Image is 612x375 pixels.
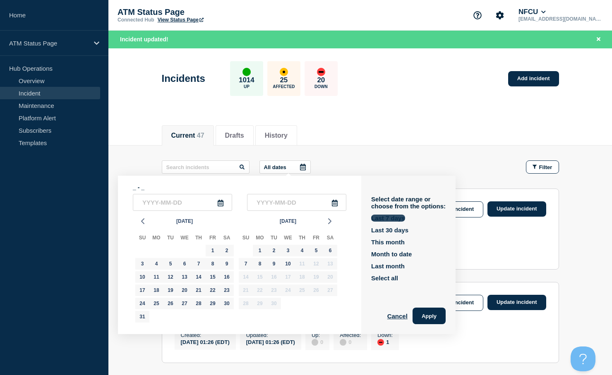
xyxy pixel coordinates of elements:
[179,284,190,296] div: Wednesday, Aug 20, 2025
[239,233,253,244] div: Su
[324,271,336,283] div: Saturday, Sep 20, 2025
[207,271,218,283] div: Friday, Aug 15, 2025
[526,160,559,174] button: Filter
[118,7,283,17] p: ATM Status Page
[310,271,322,283] div: Friday, Sep 19, 2025
[371,227,408,234] button: Last 30 days
[312,338,323,346] div: 0
[239,76,254,84] p: 1014
[340,332,361,338] p: Affected :
[220,233,234,244] div: Sa
[340,338,361,346] div: 0
[207,284,218,296] div: Friday, Aug 22, 2025
[469,7,486,24] button: Support
[225,132,244,139] button: Drafts
[165,298,176,309] div: Tuesday, Aug 26, 2025
[135,233,149,244] div: Su
[253,233,267,244] div: Mo
[280,76,288,84] p: 25
[487,295,546,310] a: Update incident
[273,84,295,89] p: Affected
[282,284,294,296] div: Wednesday, Sep 24, 2025
[221,284,233,296] div: Saturday, Aug 23, 2025
[165,284,176,296] div: Tuesday, Aug 19, 2025
[310,258,322,270] div: Friday, Sep 12, 2025
[137,311,148,322] div: Sunday, Aug 31, 2025
[317,68,325,76] div: down
[324,284,336,296] div: Saturday, Sep 27, 2025
[310,245,322,256] div: Friday, Sep 5, 2025
[133,184,346,191] p: _ - _
[240,258,252,270] div: Sunday, Sep 7, 2025
[314,84,328,89] p: Down
[268,245,280,256] div: Tuesday, Sep 2, 2025
[377,338,393,346] div: 1
[593,35,604,44] button: Close banner
[377,339,384,346] div: down
[207,298,218,309] div: Friday, Aug 29, 2025
[491,7,509,24] button: Account settings
[206,233,220,244] div: Fr
[508,71,559,86] a: Add incident
[171,132,204,139] button: Current 47
[280,215,296,227] span: [DATE]
[267,233,281,244] div: Tu
[387,308,408,324] button: Cancel
[371,196,446,210] p: Select date range or choose from the options:
[264,164,286,170] p: All dates
[193,271,204,283] div: Thursday, Aug 14, 2025
[151,258,162,270] div: Monday, Aug 4, 2025
[268,271,280,283] div: Tuesday, Sep 16, 2025
[317,76,325,84] p: 20
[246,332,295,338] p: Updated :
[282,245,294,256] div: Wednesday, Sep 3, 2025
[280,68,288,76] div: affected
[221,271,233,283] div: Saturday, Aug 16, 2025
[197,132,204,139] span: 47
[371,263,405,270] button: Last month
[120,36,168,43] span: Incident updated!
[254,271,266,283] div: Monday, Sep 15, 2025
[207,245,218,256] div: Friday, Aug 1, 2025
[193,298,204,309] div: Thursday, Aug 28, 2025
[207,258,218,270] div: Friday, Aug 8, 2025
[151,298,162,309] div: Monday, Aug 25, 2025
[192,233,206,244] div: Th
[240,284,252,296] div: Sunday, Sep 21, 2025
[133,194,232,211] input: YYYY-MM-DD
[151,271,162,283] div: Monday, Aug 11, 2025
[309,233,323,244] div: Fr
[193,258,204,270] div: Thursday, Aug 7, 2025
[240,298,252,309] div: Sunday, Sep 28, 2025
[517,8,547,16] button: NFCU
[296,258,308,270] div: Thursday, Sep 11, 2025
[268,298,280,309] div: Tuesday, Sep 30, 2025
[254,245,266,256] div: Monday, Sep 1, 2025
[324,258,336,270] div: Saturday, Sep 13, 2025
[265,132,288,139] button: History
[296,245,308,256] div: Thursday, Sep 4, 2025
[179,258,190,270] div: Wednesday, Aug 6, 2025
[268,258,280,270] div: Tuesday, Sep 9, 2025
[268,284,280,296] div: Tuesday, Sep 23, 2025
[377,332,393,338] p: Down :
[137,258,148,270] div: Sunday, Aug 3, 2025
[242,68,251,76] div: up
[487,201,546,217] a: Update incident
[310,284,322,296] div: Friday, Sep 26, 2025
[247,194,346,211] input: YYYY-MM-DD
[193,284,204,296] div: Thursday, Aug 21, 2025
[181,338,230,345] div: [DATE] 01:26 (EDT)
[163,233,178,244] div: Tu
[371,215,405,222] button: Last 7 days
[254,298,266,309] div: Monday, Sep 29, 2025
[413,308,446,324] button: Apply
[137,298,148,309] div: Sunday, Aug 24, 2025
[281,233,295,244] div: We
[178,233,192,244] div: We
[371,239,405,246] button: This month
[282,258,294,270] div: Wednesday, Sep 10, 2025
[137,271,148,283] div: Sunday, Aug 10, 2025
[221,298,233,309] div: Saturday, Aug 30, 2025
[430,201,483,217] a: View incident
